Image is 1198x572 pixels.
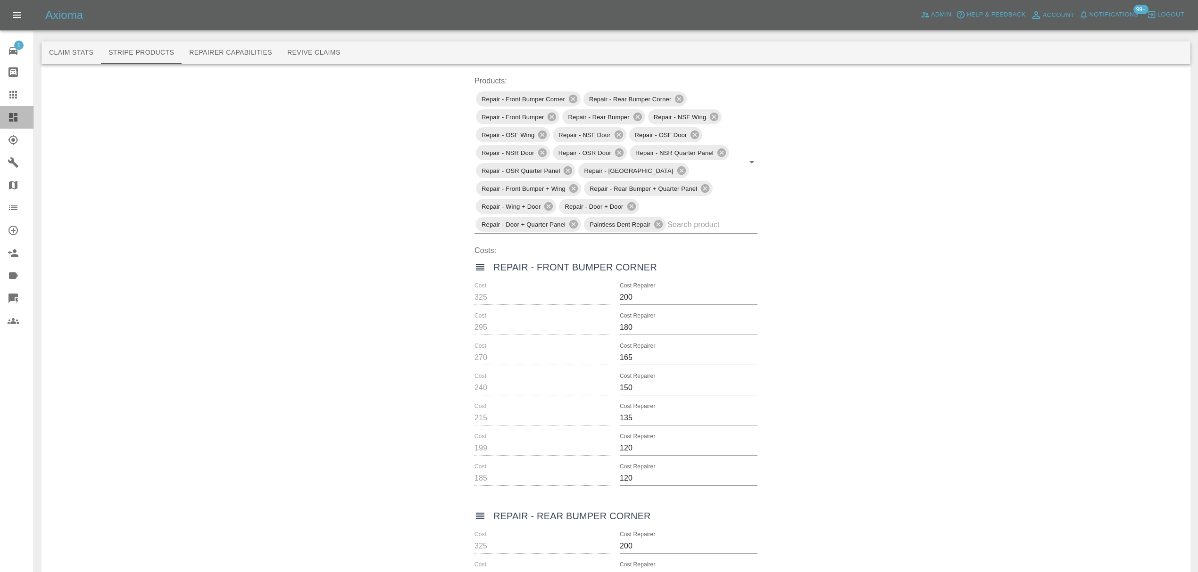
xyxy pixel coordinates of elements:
[583,94,677,105] span: Repair - Rear Bumper Corner
[474,372,486,380] label: Cost
[1145,8,1187,22] button: Logout
[476,91,581,106] div: Repair - Front Bumper Corner
[101,41,182,64] button: Stripe Products
[1133,5,1148,14] span: 99+
[476,163,575,178] div: Repair - OSR Quarter Panel
[476,94,571,105] span: Repair - Front Bumper Corner
[620,463,655,471] label: Cost Repairer
[474,312,486,320] label: Cost
[474,342,486,350] label: Cost
[745,155,758,169] button: Open
[476,147,540,158] span: Repair - NSR Door
[620,282,655,290] label: Cost Repairer
[584,219,656,230] span: Paintless Dent Repair
[6,4,28,26] button: Open drawer
[648,109,722,124] div: Repair - NSF Wing
[476,145,550,160] div: Repair - NSR Door
[584,183,703,194] span: Repair - Rear Bumper + Quarter Panel
[553,145,627,160] div: Repair - OSR Door
[584,181,713,196] div: Repair - Rear Bumper + Quarter Panel
[474,561,486,569] label: Cost
[493,260,657,275] h6: Repair - Front Bumper Corner
[476,217,581,232] div: Repair - Door + Quarter Panel
[182,41,280,64] button: Repairer Capabilities
[476,181,581,196] div: Repair - Front Bumper + Wing
[42,41,101,64] button: Claim Stats
[474,531,486,539] label: Cost
[620,342,655,350] label: Cost Repairer
[1077,8,1141,22] button: Notifications
[553,147,617,158] span: Repair - OSR Door
[620,561,655,569] label: Cost Repairer
[562,112,635,123] span: Repair - Rear Bumper
[493,508,651,523] h6: Repair - Rear Bumper Corner
[553,130,616,140] span: Repair - NSF Door
[620,312,655,320] label: Cost Repairer
[476,109,559,124] div: Repair - Front Bumper
[583,91,687,106] div: Repair - Rear Bumper Corner
[1090,9,1139,20] span: Notifications
[620,372,655,380] label: Cost Repairer
[476,112,549,123] span: Repair - Front Bumper
[559,201,629,212] span: Repair - Door + Door
[630,147,719,158] span: Repair - NSR Quarter Panel
[578,165,679,176] span: Repair - [GEOGRAPHIC_DATA]
[620,531,655,539] label: Cost Repairer
[562,109,645,124] div: Repair - Rear Bumper
[474,282,486,290] label: Cost
[954,8,1028,22] button: Help & Feedback
[280,41,348,64] button: Revive Claims
[476,127,550,142] div: Repair - OSF Wing
[476,165,566,176] span: Repair - OSR Quarter Panel
[476,130,540,140] span: Repair - OSF Wing
[1157,9,1184,20] span: Logout
[667,217,731,232] input: Search product
[584,217,666,232] div: Paintless Dent Repair
[474,75,757,86] label: Products:
[476,201,546,212] span: Repair - Wing + Door
[629,130,693,140] span: Repair - OSF Door
[14,41,24,50] span: 1
[966,9,1025,20] span: Help & Feedback
[620,402,655,410] label: Cost Repairer
[474,463,486,471] label: Cost
[553,127,626,142] div: Repair - NSF Door
[931,9,952,20] span: Admin
[1028,8,1077,23] a: Account
[918,8,954,22] a: Admin
[620,433,655,441] label: Cost Repairer
[1043,10,1074,21] span: Account
[45,8,83,23] h5: Axioma
[630,145,729,160] div: Repair - NSR Quarter Panel
[559,199,639,214] div: Repair - Door + Door
[474,245,757,256] label: Costs:
[476,219,571,230] span: Repair - Door + Quarter Panel
[648,112,712,123] span: Repair - NSF Wing
[476,183,571,194] span: Repair - Front Bumper + Wing
[629,127,703,142] div: Repair - OSF Door
[474,433,486,441] label: Cost
[578,163,689,178] div: Repair - [GEOGRAPHIC_DATA]
[474,402,486,410] label: Cost
[476,199,556,214] div: Repair - Wing + Door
